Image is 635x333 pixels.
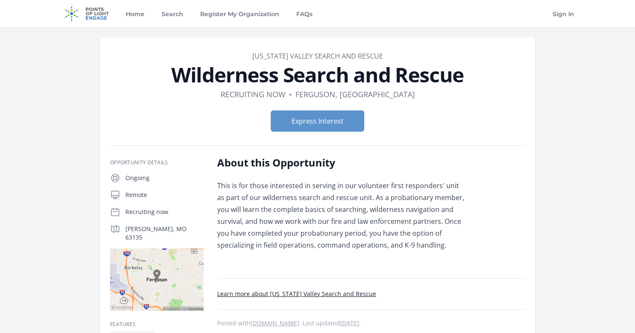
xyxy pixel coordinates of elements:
[125,208,204,216] p: Recruiting now
[340,319,359,327] abbr: Wed, Jul 9, 2025 8:44 PM
[110,65,525,85] h1: Wilderness Search and Rescue
[110,248,204,311] img: Map
[289,88,292,100] div: •
[295,88,415,100] dd: Ferguson, [GEOGRAPHIC_DATA]
[221,88,286,100] dd: Recruiting now
[125,225,204,242] p: [PERSON_NAME], MO 63135
[217,320,525,327] p: Posted with . Last updated .
[110,159,204,166] h3: Opportunity Details
[250,319,299,327] a: [DOMAIN_NAME]
[110,321,204,328] h3: Features
[125,174,204,182] p: Ongoing
[125,191,204,199] p: Remote
[217,181,464,250] span: This is for those interested in serving in our volunteer first responders' unit as part of our wi...
[217,290,376,298] a: Learn more about [US_STATE] Valley Search and Rescue
[271,110,364,132] button: Express Interest
[252,51,383,61] a: [US_STATE] Valley Search and Rescue
[217,156,466,169] h2: About this Opportunity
